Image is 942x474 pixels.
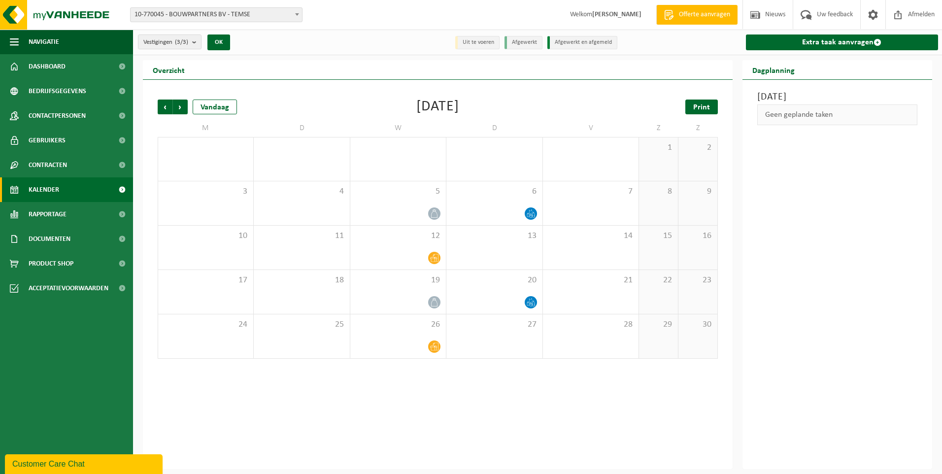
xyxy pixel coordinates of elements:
[685,100,718,114] a: Print
[29,202,67,227] span: Rapportage
[259,319,344,330] span: 25
[29,54,66,79] span: Dashboard
[656,5,738,25] a: Offerte aanvragen
[163,186,248,197] span: 3
[207,34,230,50] button: OK
[416,100,459,114] div: [DATE]
[163,319,248,330] span: 24
[29,251,73,276] span: Product Shop
[548,319,634,330] span: 28
[451,275,537,286] span: 20
[639,119,678,137] td: Z
[746,34,939,50] a: Extra taak aanvragen
[138,34,202,49] button: Vestigingen(3/3)
[446,119,542,137] td: D
[5,452,165,474] iframe: chat widget
[676,10,733,20] span: Offerte aanvragen
[548,231,634,241] span: 14
[143,60,195,79] h2: Overzicht
[644,275,673,286] span: 22
[742,60,805,79] h2: Dagplanning
[592,11,641,18] strong: [PERSON_NAME]
[505,36,542,49] li: Afgewerkt
[757,90,918,104] h3: [DATE]
[259,275,344,286] span: 18
[644,186,673,197] span: 8
[158,119,254,137] td: M
[355,319,441,330] span: 26
[29,227,70,251] span: Documenten
[158,100,172,114] span: Vorige
[355,186,441,197] span: 5
[683,275,712,286] span: 23
[455,36,500,49] li: Uit te voeren
[683,319,712,330] span: 30
[29,103,86,128] span: Contactpersonen
[175,39,188,45] count: (3/3)
[131,8,302,22] span: 10-770045 - BOUWPARTNERS BV - TEMSE
[259,231,344,241] span: 11
[29,79,86,103] span: Bedrijfsgegevens
[451,231,537,241] span: 13
[548,186,634,197] span: 7
[644,142,673,153] span: 1
[29,177,59,202] span: Kalender
[143,35,188,50] span: Vestigingen
[547,36,617,49] li: Afgewerkt en afgemeld
[678,119,718,137] td: Z
[683,142,712,153] span: 2
[254,119,350,137] td: D
[350,119,446,137] td: W
[683,231,712,241] span: 16
[355,275,441,286] span: 19
[693,103,710,111] span: Print
[29,128,66,153] span: Gebruikers
[451,319,537,330] span: 27
[163,275,248,286] span: 17
[355,231,441,241] span: 12
[451,186,537,197] span: 6
[548,275,634,286] span: 21
[644,231,673,241] span: 15
[543,119,639,137] td: V
[644,319,673,330] span: 29
[163,231,248,241] span: 10
[130,7,303,22] span: 10-770045 - BOUWPARTNERS BV - TEMSE
[683,186,712,197] span: 9
[193,100,237,114] div: Vandaag
[29,30,59,54] span: Navigatie
[757,104,918,125] div: Geen geplande taken
[259,186,344,197] span: 4
[29,153,67,177] span: Contracten
[173,100,188,114] span: Volgende
[29,276,108,301] span: Acceptatievoorwaarden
